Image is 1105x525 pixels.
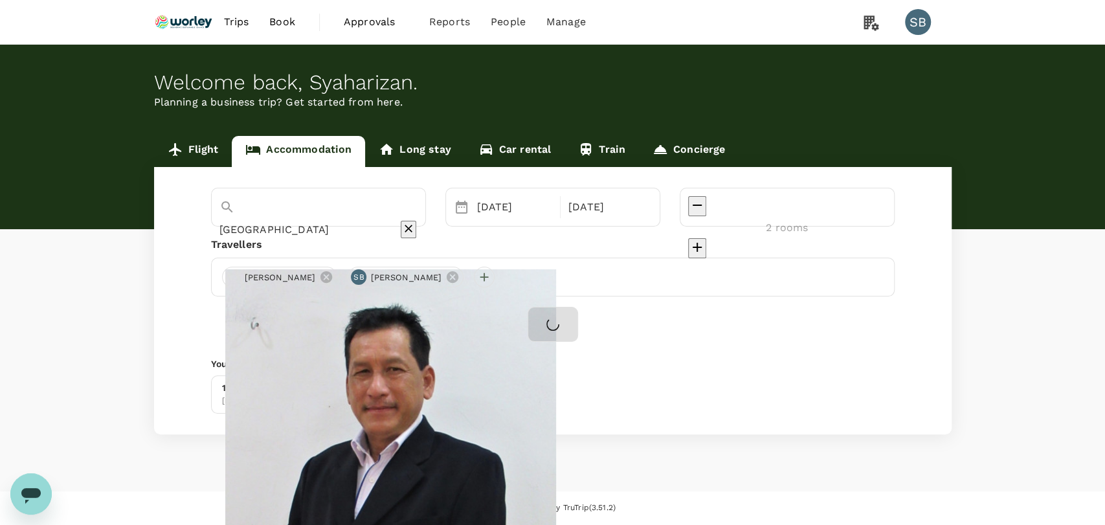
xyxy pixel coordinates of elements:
[269,14,295,30] span: Book
[639,136,739,167] a: Concierge
[688,196,706,216] button: decrease
[154,136,232,167] a: Flight
[491,14,526,30] span: People
[211,357,895,370] p: Your recent search
[688,218,886,238] input: Add rooms
[564,136,639,167] a: Train
[344,14,408,30] span: Approvals
[465,136,565,167] a: Car rental
[232,136,365,167] a: Accommodation
[429,14,470,30] span: Reports
[222,267,338,287] div: [PERSON_NAME]
[363,271,449,284] span: [PERSON_NAME]
[154,8,214,36] img: Ranhill Worley Sdn Bhd
[237,271,324,284] span: [PERSON_NAME]
[416,231,419,234] button: Open
[551,502,616,515] span: by TruTrip ( 3.51.2 )
[154,71,952,95] div: Welcome back , Syaharizan .
[348,267,463,287] div: SB[PERSON_NAME]
[211,237,895,252] div: Travellers
[222,381,336,395] div: 1 night in [GEOGRAPHIC_DATA]
[546,14,586,30] span: Manage
[154,95,952,110] p: Planning a business trip? Get started from here.
[351,269,366,285] div: SB
[219,219,381,240] input: Search cities, hotels, work locations
[563,194,649,220] div: [DATE]
[401,221,416,238] button: Clear
[688,238,706,258] button: decrease
[365,136,464,167] a: Long stay
[222,395,336,408] div: [DATE] - [DATE] · 1 Traveller
[10,473,52,515] iframe: Button to launch messaging window
[223,14,249,30] span: Trips
[905,9,931,35] div: SB
[472,194,558,220] div: [DATE]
